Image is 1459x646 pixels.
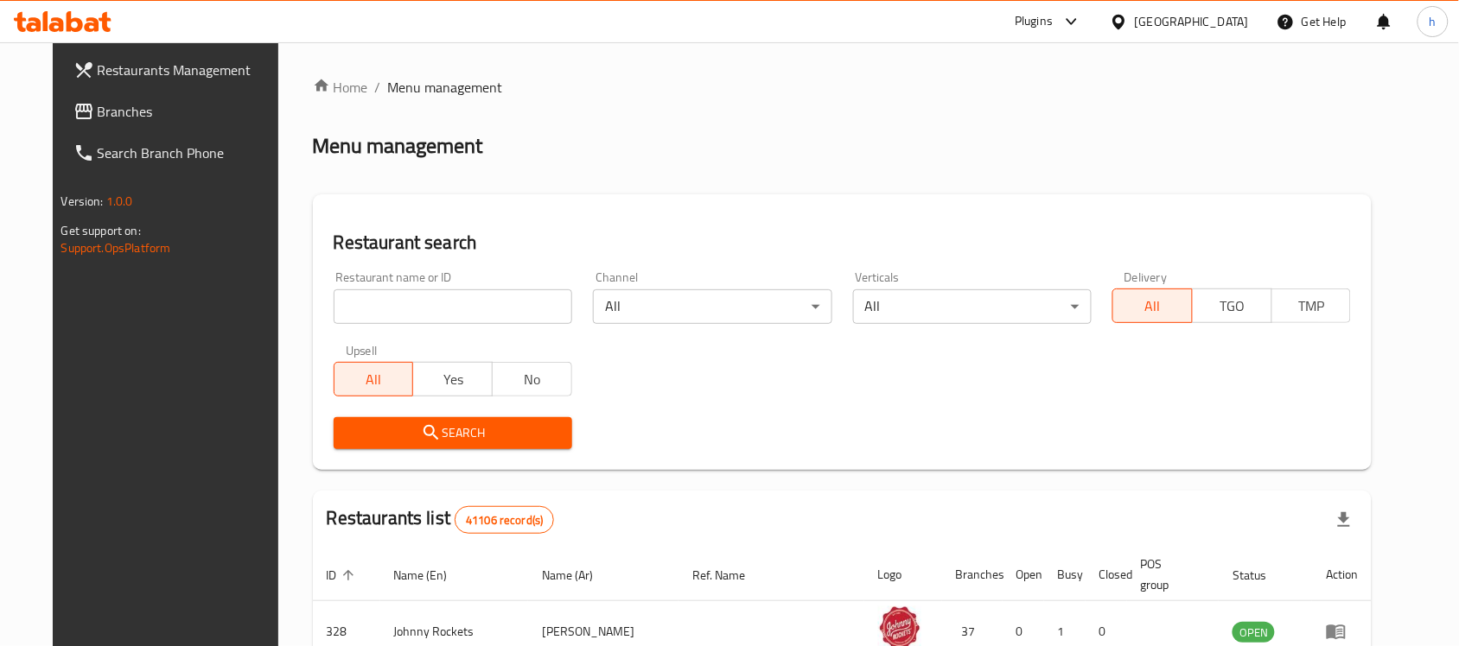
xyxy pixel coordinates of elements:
span: Version: [61,190,104,212]
span: Get support on: [61,219,141,242]
div: Menu [1326,621,1358,642]
button: TGO [1192,288,1272,323]
nav: breadcrumb [313,77,1373,98]
span: Status [1233,565,1289,586]
div: OPEN [1233,622,1275,643]
span: Menu management [388,77,503,98]
th: Action [1312,548,1372,601]
div: All [593,289,831,324]
a: Restaurants Management [60,49,296,91]
span: TMP [1279,294,1345,319]
span: Ref. Name [692,565,768,586]
label: Delivery [1125,271,1168,283]
span: Name (Ar) [542,565,615,586]
span: h [1430,12,1437,31]
span: Name (En) [394,565,470,586]
span: POS group [1141,554,1199,595]
h2: Menu management [313,132,483,160]
button: TMP [1271,288,1352,323]
div: Total records count [455,506,554,534]
button: Yes [412,362,493,396]
th: Busy [1044,548,1086,601]
th: Open [1003,548,1044,601]
button: All [334,362,414,396]
span: No [500,367,565,392]
a: Branches [60,91,296,132]
label: Upsell [346,345,378,357]
span: Branches [98,101,283,122]
div: Plugins [1015,11,1053,32]
button: Search [334,417,572,449]
a: Home [313,77,368,98]
span: Yes [420,367,486,392]
span: Search [347,422,558,444]
span: Search Branch Phone [98,142,283,163]
li: / [375,77,381,98]
th: Closed [1086,548,1127,601]
div: Export file [1323,499,1365,541]
div: All [853,289,1092,324]
span: TGO [1200,294,1265,319]
a: Support.OpsPlatform [61,237,171,259]
button: All [1112,288,1193,323]
span: All [1120,294,1186,319]
div: [GEOGRAPHIC_DATA] [1135,12,1249,31]
th: Logo [864,548,942,601]
span: ID [327,565,360,586]
span: Restaurants Management [98,60,283,80]
th: Branches [942,548,1003,601]
button: No [492,362,572,396]
span: 1.0.0 [106,190,133,212]
input: Search for restaurant name or ID.. [334,289,572,324]
span: OPEN [1233,623,1275,643]
h2: Restaurant search [334,230,1352,256]
span: All [341,367,407,392]
h2: Restaurants list [327,505,555,534]
a: Search Branch Phone [60,132,296,174]
span: 41106 record(s) [456,512,553,529]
